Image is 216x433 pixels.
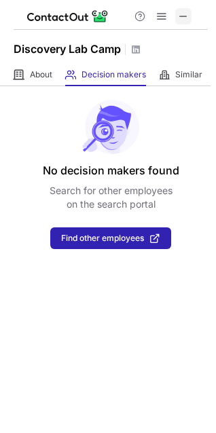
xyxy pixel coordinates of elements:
[30,69,52,80] span: About
[61,233,144,243] span: Find other employees
[43,162,179,178] header: No decision makers found
[82,100,140,154] img: No leads found
[50,227,171,249] button: Find other employees
[175,69,202,80] span: Similar
[50,184,173,211] p: Search for other employees on the search portal
[82,69,146,80] span: Decision makers
[27,8,109,24] img: ContactOut v5.3.10
[14,41,121,57] h1: Discovery Lab Camp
